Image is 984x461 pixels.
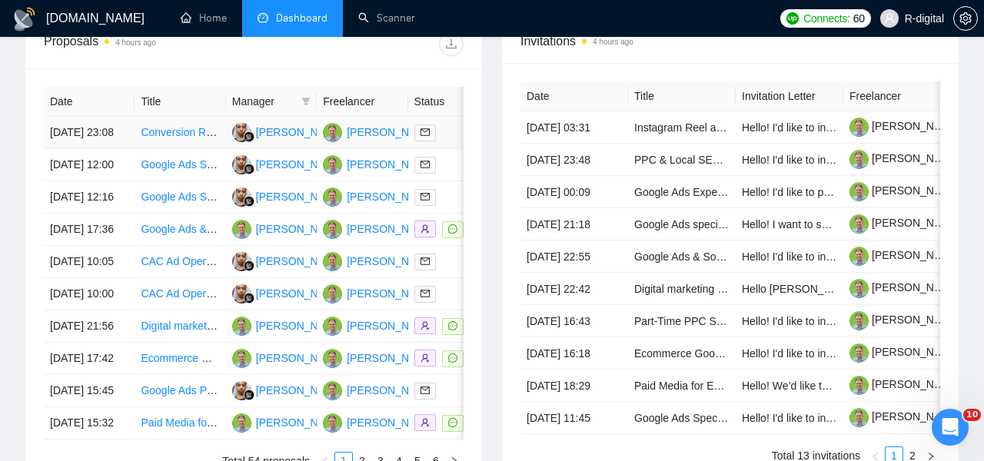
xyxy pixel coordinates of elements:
td: [DATE] 23:48 [520,144,628,176]
img: gigradar-bm.png [244,260,254,271]
a: YA[PERSON_NAME] [232,158,344,170]
button: download [439,32,464,56]
a: YA[PERSON_NAME] [232,254,344,267]
td: Google Ads specialist [628,208,736,240]
div: [PERSON_NAME] [256,382,344,399]
div: [PERSON_NAME] [256,124,344,141]
a: RC[PERSON_NAME] [323,416,435,428]
a: [PERSON_NAME] [849,410,960,423]
td: Ecommerce Google Ads Manager for Health and Beauty Products [135,343,225,375]
div: [PERSON_NAME] [256,317,344,334]
a: Digital marketing specialist for travel agency [141,320,351,332]
td: [DATE] 22:42 [520,273,628,305]
td: Google Ads Expert Needed: PMAX, Conversion Strategy, ROAS Optimization, AI & SEO Integration [628,176,736,208]
a: RC[PERSON_NAME] [232,416,344,428]
th: Invitation Letter [736,81,843,111]
td: [DATE] 12:00 [44,149,135,181]
a: Google Ads Specialist Needed to Audit & Optimize Campaigns [634,412,932,424]
td: PPC & Local SEO Expert (Google Ads + Google My Business) + WordPress & Conversion Optimisation [628,144,736,176]
img: RC [323,187,342,207]
span: Manager [232,93,295,110]
img: RC [232,413,251,433]
td: [DATE] 16:43 [520,305,628,337]
td: Digital marketing specialist for travel agency [628,273,736,305]
span: mail [421,257,430,266]
img: c1Idtl1sL_ojuo0BAW6lnVbU7OTxrDYU7FneGCPoFyJniWx9-ph69Zd6FWc_LIL-5A [849,247,869,266]
img: RC [323,284,342,303]
img: c1Idtl1sL_ojuo0BAW6lnVbU7OTxrDYU7FneGCPoFyJniWx9-ph69Zd6FWc_LIL-5A [849,343,869,363]
img: c1Idtl1sL_ojuo0BAW6lnVbU7OTxrDYU7FneGCPoFyJniWx9-ph69Zd6FWc_LIL-5A [849,150,869,169]
td: Conversion Rate Optimization on Shopify Store [135,117,225,149]
img: logo [12,7,37,32]
a: [PERSON_NAME] [849,217,960,229]
img: gigradar-bm.png [244,131,254,142]
img: YA [232,252,251,271]
iframe: Intercom live chat [932,409,969,446]
td: Google Ads PPC Specialist Needed for Campaign Management [135,375,225,407]
a: Google Ads & Social Media Marketing Specialist for Coffee Roasting Business [141,223,513,235]
a: homeHome [181,12,227,25]
div: [PERSON_NAME] [347,253,435,270]
td: [DATE] 22:55 [520,240,628,273]
div: [PERSON_NAME] [256,188,344,205]
th: Date [520,81,628,111]
a: [PERSON_NAME] [849,281,960,294]
a: YA[PERSON_NAME] [232,190,344,202]
a: Google Ads Specialist for Shopify Store [141,158,328,171]
a: RC[PERSON_NAME] [323,158,435,170]
a: searchScanner [358,12,415,25]
td: Google Ads & Social Media Marketing Specialist for Coffee Roasting Business [135,214,225,246]
img: RC [323,317,342,336]
td: Paid Media for Enterprise E-commerce Users [628,370,736,402]
a: RC[PERSON_NAME] [323,351,435,363]
span: dashboard [258,12,268,23]
img: YA [232,123,251,142]
th: Freelancer [317,87,407,117]
img: RC [232,317,251,336]
a: Paid Media for Enterprise E-commerce Users [634,380,851,392]
td: [DATE] 17:42 [44,343,135,375]
td: Google Ads & Social Media Marketing Specialist for Coffee Roasting Business [628,240,736,273]
span: user-add [421,418,430,427]
img: c1Idtl1sL_ojuo0BAW6lnVbU7OTxrDYU7FneGCPoFyJniWx9-ph69Zd6FWc_LIL-5A [849,311,869,330]
td: [DATE] 23:08 [44,117,135,149]
td: Part-Time PPC Specialist Needed for Growing Agency [628,305,736,337]
td: [DATE] 18:29 [520,370,628,402]
td: [DATE] 10:05 [44,246,135,278]
span: setting [954,12,977,25]
img: gigradar-bm.png [244,390,254,400]
img: RC [323,220,342,239]
a: YA[PERSON_NAME] [232,383,344,396]
div: [PERSON_NAME] [256,414,344,431]
a: [PERSON_NAME] [849,120,960,132]
td: Digital marketing specialist for travel agency [135,310,225,343]
div: [PERSON_NAME] [347,124,435,141]
td: [DATE] 10:00 [44,278,135,310]
td: [DATE] 21:18 [520,208,628,240]
span: mail [421,192,430,201]
a: RC[PERSON_NAME] [232,222,344,234]
a: Google Ads Specialist for B2B SaaS [141,191,314,203]
td: [DATE] 11:45 [520,402,628,434]
img: c1Idtl1sL_ojuo0BAW6lnVbU7OTxrDYU7FneGCPoFyJniWx9-ph69Zd6FWc_LIL-5A [849,214,869,234]
span: message [448,418,457,427]
div: [PERSON_NAME] [347,285,435,302]
td: [DATE] 16:18 [520,337,628,370]
span: 10 [963,409,981,421]
th: Date [44,87,135,117]
span: mail [421,386,430,395]
span: right [926,452,936,461]
td: Google Ads Specialist for B2B SaaS [135,181,225,214]
img: YA [232,187,251,207]
a: [PERSON_NAME] [849,184,960,197]
span: Status [414,93,477,110]
th: Title [628,81,736,111]
img: RC [323,252,342,271]
div: [PERSON_NAME] [347,350,435,366]
td: Google Ads Specialist Needed to Audit & Optimize Campaigns [628,402,736,434]
div: [PERSON_NAME] [256,285,344,302]
a: [PERSON_NAME] [849,378,960,390]
span: Dashboard [276,12,327,25]
time: 4 hours ago [593,38,633,46]
div: [PERSON_NAME] [347,317,435,334]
